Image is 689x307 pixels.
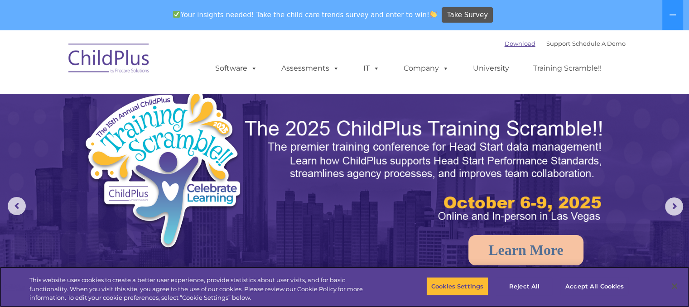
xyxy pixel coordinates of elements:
[505,40,535,47] a: Download
[354,59,389,77] a: IT
[572,40,626,47] a: Schedule A Demo
[464,59,518,77] a: University
[426,277,488,296] button: Cookies Settings
[272,59,348,77] a: Assessments
[169,6,441,24] span: Your insights needed! Take the child care trends survey and enter to win!
[546,40,570,47] a: Support
[29,276,379,302] div: This website uses cookies to create a better user experience, provide statistics about user visit...
[442,7,493,23] a: Take Survey
[447,7,488,23] span: Take Survey
[665,276,684,296] button: Close
[524,59,611,77] a: Training Scramble!!
[126,60,154,67] span: Last name
[505,40,626,47] font: |
[64,37,154,82] img: ChildPlus by Procare Solutions
[395,59,458,77] a: Company
[560,277,629,296] button: Accept All Cookies
[430,11,437,18] img: 👏
[496,277,553,296] button: Reject All
[468,235,583,265] a: Learn More
[126,97,164,104] span: Phone number
[206,59,266,77] a: Software
[173,11,180,18] img: ✅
